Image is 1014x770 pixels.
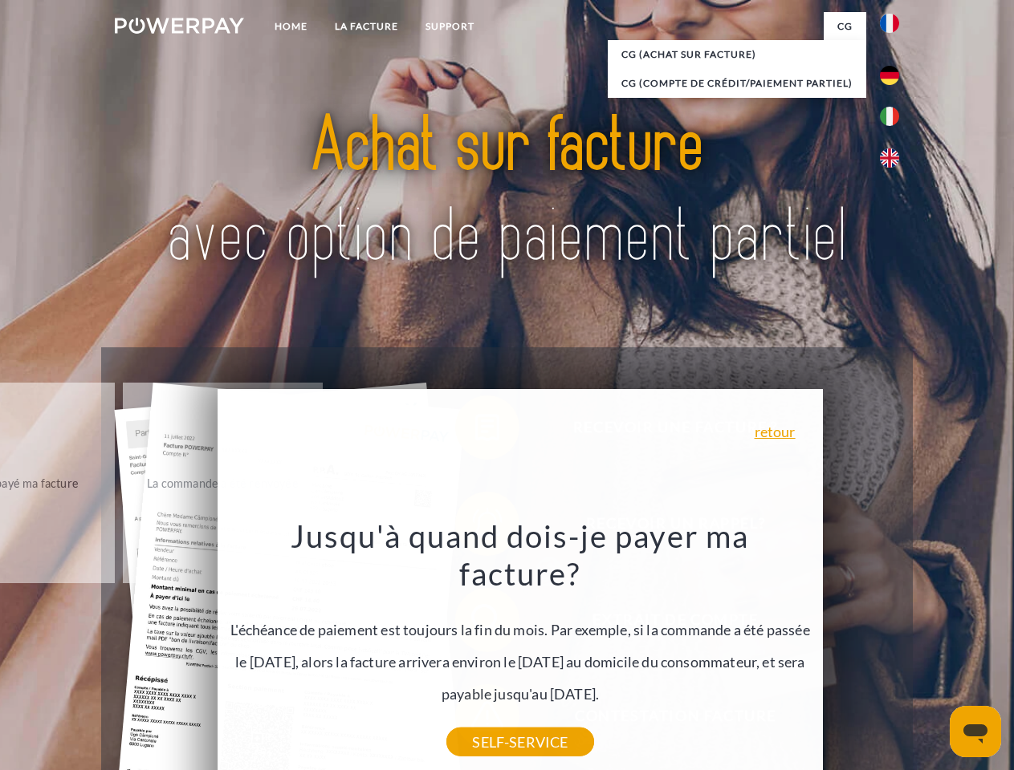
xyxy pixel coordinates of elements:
[755,424,796,439] a: retour
[412,12,488,41] a: Support
[446,727,593,756] a: SELF-SERVICE
[880,66,899,85] img: de
[227,517,813,594] h3: Jusqu'à quand dois-je payer ma facture?
[824,12,866,41] a: CG
[880,148,899,168] img: en
[880,107,899,126] img: it
[321,12,412,41] a: LA FACTURE
[227,517,813,742] div: L'échéance de paiement est toujours la fin du mois. Par exemple, si la commande a été passée le [...
[153,77,861,307] img: title-powerpay_fr.svg
[608,69,866,98] a: CG (Compte de crédit/paiement partiel)
[608,40,866,69] a: CG (achat sur facture)
[132,472,313,493] div: La commande a été renvoyée
[115,18,244,34] img: logo-powerpay-white.svg
[880,14,899,33] img: fr
[261,12,321,41] a: Home
[950,706,1001,757] iframe: Bouton de lancement de la fenêtre de messagerie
